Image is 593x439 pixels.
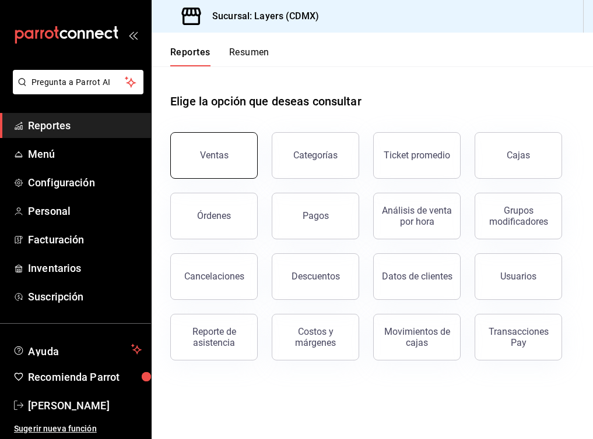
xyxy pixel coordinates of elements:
div: Usuarios [500,271,536,282]
button: Datos de clientes [373,253,461,300]
button: Resumen [229,47,269,66]
a: Pregunta a Parrot AI [8,84,143,97]
button: Movimientos de cajas [373,314,461,360]
span: [PERSON_NAME] [28,398,142,413]
button: Transacciones Pay [475,314,562,360]
span: Reportes [28,118,142,133]
div: navigation tabs [170,47,269,66]
span: Sugerir nueva función [14,423,142,435]
div: Categorías [293,150,338,161]
h3: Sucursal: Layers (CDMX) [203,9,319,23]
span: Ayuda [28,342,127,356]
button: Análisis de venta por hora [373,193,461,239]
div: Datos de clientes [382,271,452,282]
button: Cancelaciones [170,253,258,300]
button: Cajas [475,132,562,179]
button: Ticket promedio [373,132,461,179]
button: Órdenes [170,193,258,239]
button: Reportes [170,47,210,66]
button: Reporte de asistencia [170,314,258,360]
button: Pagos [272,193,359,239]
span: Suscripción [28,289,142,305]
span: Pregunta a Parrot AI [31,76,125,88]
div: Análisis de venta por hora [381,205,453,227]
span: Personal [28,203,142,219]
span: Configuración [28,175,142,190]
span: Recomienda Parrot [28,369,142,385]
div: Grupos modificadores [482,205,555,227]
div: Reporte de asistencia [178,326,250,348]
div: Cancelaciones [184,271,244,282]
div: Ventas [200,150,229,161]
div: Movimientos de cajas [381,326,453,348]
div: Descuentos [292,271,340,282]
div: Ticket promedio [384,150,450,161]
button: Pregunta a Parrot AI [13,70,143,94]
button: Descuentos [272,253,359,300]
span: Inventarios [28,260,142,276]
div: Pagos [303,210,329,221]
button: Categorías [272,132,359,179]
div: Cajas [507,150,530,161]
button: Usuarios [475,253,562,300]
h1: Elige la opción que deseas consultar [170,93,362,110]
div: Costos y márgenes [279,326,352,348]
div: Transacciones Pay [482,326,555,348]
button: Costos y márgenes [272,314,359,360]
span: Menú [28,146,142,162]
span: Facturación [28,232,142,247]
button: Grupos modificadores [475,193,562,239]
button: open_drawer_menu [128,30,138,40]
button: Ventas [170,132,258,179]
div: Órdenes [197,210,231,221]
